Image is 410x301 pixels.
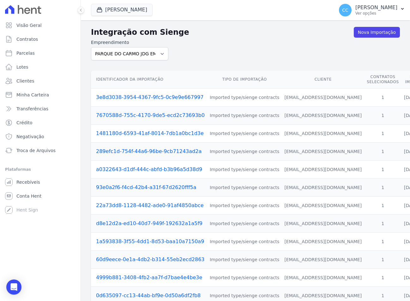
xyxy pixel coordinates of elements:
[16,92,49,98] span: Minha Carteira
[364,179,401,197] td: 1
[5,166,75,173] div: Plataformas
[16,50,35,56] span: Parcelas
[364,125,401,143] td: 1
[334,1,410,19] button: CC [PERSON_NAME] Ver opções
[282,125,364,143] td: [EMAIL_ADDRESS][DOMAIN_NAME]
[96,238,204,244] a: 1a593838-3f55-4dd1-8d53-baa10a7150a9
[207,107,282,125] td: Imported type/sienge contracts
[6,279,21,295] div: Open Intercom Messenger
[364,197,401,215] td: 1
[16,106,48,112] span: Transferências
[207,125,282,143] td: Imported type/sienge contracts
[282,269,364,287] td: [EMAIL_ADDRESS][DOMAIN_NAME]
[96,292,201,298] a: 0d635097-cc13-44ab-bf9e-0d50a6df2fb8
[282,143,364,161] td: [EMAIL_ADDRESS][DOMAIN_NAME]
[355,11,397,16] p: Ver opções
[364,89,401,107] td: 1
[364,161,401,179] td: 1
[342,8,348,12] span: CC
[91,71,207,89] th: Identificador da Importação
[96,148,202,154] a: 289efc1d-754f-44a6-96be-9cb71243ad2a
[207,161,282,179] td: Imported type/sienge contracts
[96,256,205,262] a: 60d9eece-0e1a-4db2-b314-55eb2ecd2863
[16,22,42,28] span: Visão Geral
[3,176,78,188] a: Recebíveis
[282,233,364,251] td: [EMAIL_ADDRESS][DOMAIN_NAME]
[3,130,78,143] a: Negativação
[3,19,78,32] a: Visão Geral
[282,71,364,89] th: Cliente
[3,61,78,73] a: Lotes
[16,133,44,140] span: Negativação
[16,147,56,154] span: Troca de Arquivos
[282,179,364,197] td: [EMAIL_ADDRESS][DOMAIN_NAME]
[16,36,38,42] span: Contratos
[207,215,282,233] td: Imported type/sienge contracts
[16,120,33,126] span: Crédito
[207,251,282,269] td: Imported type/sienge contracts
[355,4,397,11] p: [PERSON_NAME]
[91,39,168,46] label: Empreendimento
[16,179,40,185] span: Recebíveis
[3,190,78,202] a: Conta Hent
[3,144,78,157] a: Troca de Arquivos
[16,78,34,84] span: Clientes
[207,179,282,197] td: Imported type/sienge contracts
[96,274,202,280] a: 4999b881-3408-4fb2-aa7f-d7bae4e4be3e
[282,251,364,269] td: [EMAIL_ADDRESS][DOMAIN_NAME]
[3,116,78,129] a: Crédito
[364,215,401,233] td: 1
[364,143,401,161] td: 1
[207,89,282,107] td: Imported type/sienge contracts
[96,202,204,208] a: 22a73dd8-1128-4482-ade0-91af4850abce
[3,89,78,101] a: Minha Carteira
[96,220,202,226] a: d8e12d2a-ed10-40d7-949f-192632a1a5f9
[364,233,401,251] td: 1
[364,107,401,125] td: 1
[96,94,204,100] a: 3e8d3038-3954-4367-9fc5-0c9e9e667997
[282,215,364,233] td: [EMAIL_ADDRESS][DOMAIN_NAME]
[96,166,202,172] a: a0322643-d1df-444c-abfd-b3b96a5d38d9
[354,27,400,38] a: Nova Importação
[3,33,78,46] a: Contratos
[96,112,205,118] a: 7670588d-755c-4170-9de5-ecd2c73693b0
[207,71,282,89] th: Tipo de Importação
[364,71,401,89] th: Contratos Selecionados
[3,75,78,87] a: Clientes
[282,197,364,215] td: [EMAIL_ADDRESS][DOMAIN_NAME]
[207,197,282,215] td: Imported type/sienge contracts
[3,47,78,59] a: Parcelas
[96,130,204,136] a: 1481180d-6593-41af-8014-7db1a0bc1d3e
[282,107,364,125] td: [EMAIL_ADDRESS][DOMAIN_NAME]
[207,269,282,287] td: Imported type/sienge contracts
[207,143,282,161] td: Imported type/sienge contracts
[91,27,354,38] h2: Integração com Sienge
[282,89,364,107] td: [EMAIL_ADDRESS][DOMAIN_NAME]
[364,251,401,269] td: 1
[91,4,153,16] button: [PERSON_NAME]
[16,64,28,70] span: Lotes
[207,233,282,251] td: Imported type/sienge contracts
[16,193,41,199] span: Conta Hent
[282,161,364,179] td: [EMAIL_ADDRESS][DOMAIN_NAME]
[3,102,78,115] a: Transferências
[96,184,196,190] a: 93e0a2f6-f4cd-42b4-a31f-67d2620fff5a
[364,269,401,287] td: 1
